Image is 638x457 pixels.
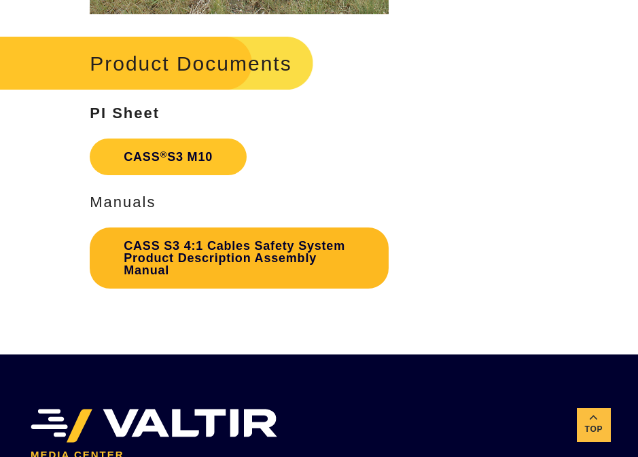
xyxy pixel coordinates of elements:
a: CASS S3 4:1 Cables Safety System Product Description Assembly Manual [90,227,389,289]
strong: PI Sheet [90,105,160,122]
a: CASS®S3 M10 [90,139,247,175]
img: VALTIR [31,409,277,443]
sup: ® [160,149,167,160]
span: Top [577,422,611,437]
h3: Manuals [90,194,389,211]
a: Top [577,408,611,442]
